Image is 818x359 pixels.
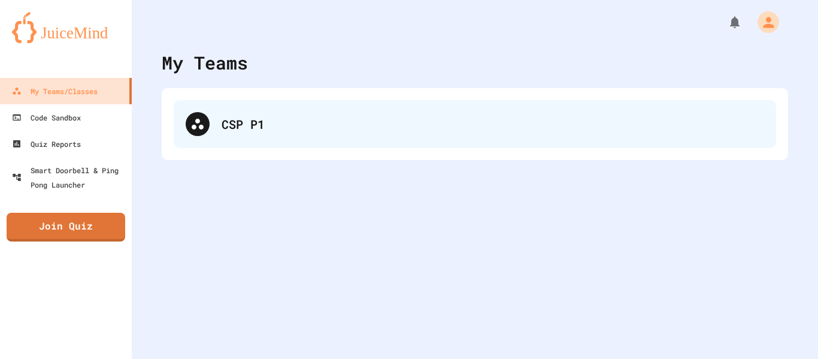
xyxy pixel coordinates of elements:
[705,12,745,32] div: My Notifications
[12,84,98,98] div: My Teams/Classes
[174,100,776,148] div: CSP P1
[745,8,782,36] div: My Account
[12,137,81,151] div: Quiz Reports
[12,163,127,192] div: Smart Doorbell & Ping Pong Launcher
[162,49,248,76] div: My Teams
[12,12,120,43] img: logo-orange.svg
[222,115,764,133] div: CSP P1
[12,110,81,125] div: Code Sandbox
[7,213,125,242] a: Join Quiz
